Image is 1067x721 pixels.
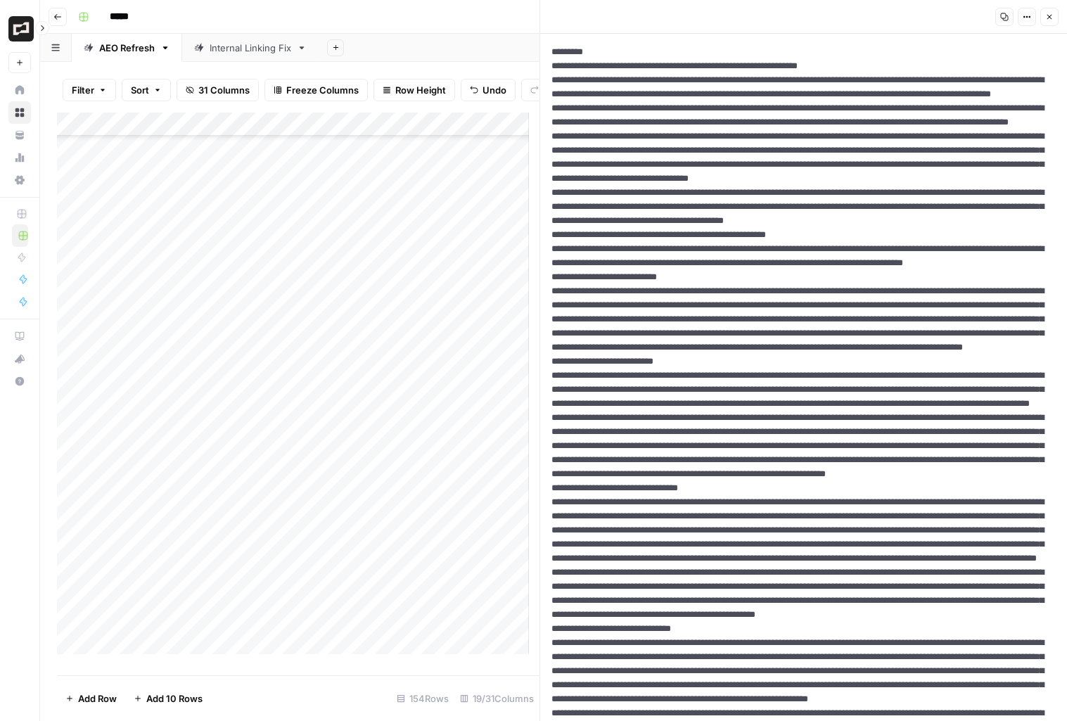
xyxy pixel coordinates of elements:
[461,79,516,101] button: Undo
[8,347,31,370] button: What's new?
[8,370,31,393] button: Help + Support
[8,146,31,169] a: Usage
[72,83,94,97] span: Filter
[8,101,31,124] a: Browse
[177,79,259,101] button: 31 Columns
[131,83,149,97] span: Sort
[8,169,31,191] a: Settings
[483,83,506,97] span: Undo
[8,11,31,46] button: Workspace: Brex
[57,687,125,710] button: Add Row
[122,79,171,101] button: Sort
[391,687,454,710] div: 154 Rows
[454,687,539,710] div: 19/31 Columns
[8,16,34,42] img: Brex Logo
[395,83,446,97] span: Row Height
[264,79,368,101] button: Freeze Columns
[8,124,31,146] a: Your Data
[146,691,203,706] span: Add 10 Rows
[8,79,31,101] a: Home
[210,41,291,55] div: Internal Linking Fix
[373,79,455,101] button: Row Height
[72,34,182,62] a: AEO Refresh
[8,325,31,347] a: AirOps Academy
[182,34,319,62] a: Internal Linking Fix
[63,79,116,101] button: Filter
[99,41,155,55] div: AEO Refresh
[9,348,30,369] div: What's new?
[198,83,250,97] span: 31 Columns
[286,83,359,97] span: Freeze Columns
[125,687,211,710] button: Add 10 Rows
[78,691,117,706] span: Add Row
